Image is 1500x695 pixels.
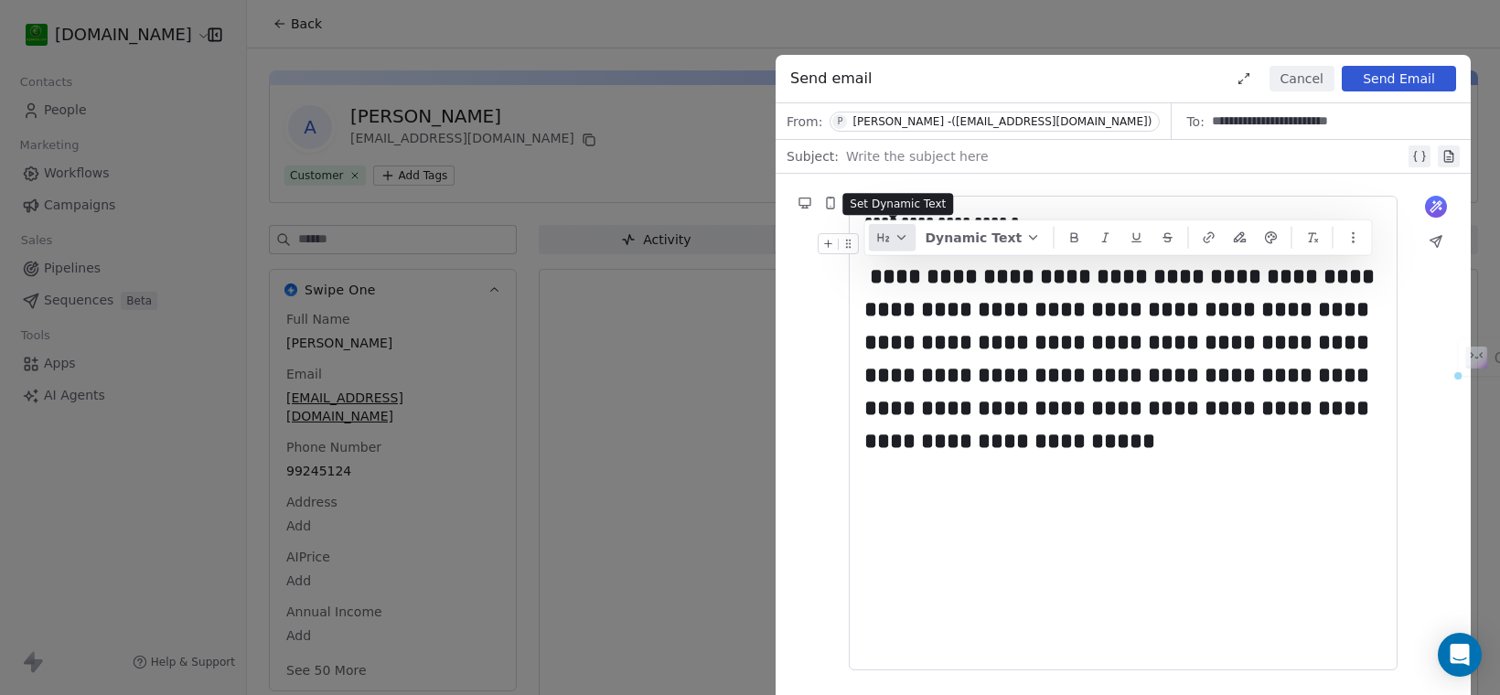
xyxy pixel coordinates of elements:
[790,68,873,90] span: Send email
[918,224,1048,251] button: Dynamic Text
[787,147,839,171] span: Subject:
[1270,66,1334,91] button: Cancel
[787,112,822,131] span: From:
[852,115,1152,128] div: [PERSON_NAME] -([EMAIL_ADDRESS][DOMAIN_NAME])
[1438,633,1482,677] div: Open Intercom Messenger
[837,114,842,129] div: P
[1342,66,1456,91] button: Send Email
[1186,112,1204,131] span: To:
[850,197,946,211] span: Set Dynamic Text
